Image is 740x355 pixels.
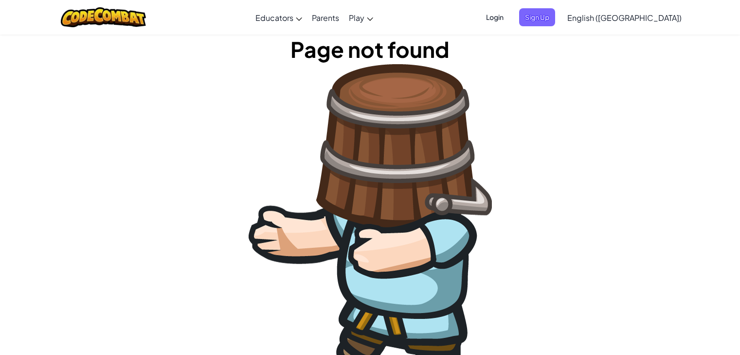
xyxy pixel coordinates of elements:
span: Play [349,13,364,23]
button: Login [480,8,509,26]
a: Parents [307,4,344,31]
a: English ([GEOGRAPHIC_DATA]) [562,4,686,31]
a: Educators [251,4,307,31]
button: Sign Up [519,8,555,26]
span: Educators [255,13,293,23]
img: CodeCombat logo [61,7,146,27]
a: Play [344,4,378,31]
span: English ([GEOGRAPHIC_DATA]) [567,13,682,23]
